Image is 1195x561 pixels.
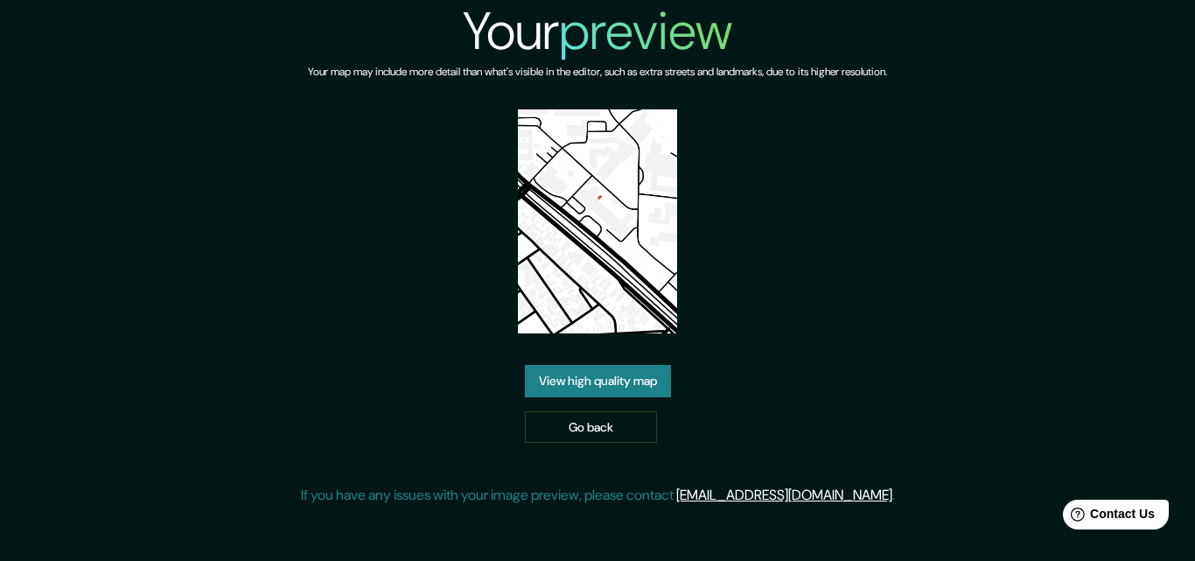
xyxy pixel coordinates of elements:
[525,365,671,397] a: View high quality map
[301,485,895,506] p: If you have any issues with your image preview, please contact .
[518,109,677,333] img: created-map-preview
[1039,493,1176,542] iframe: Help widget launcher
[676,486,892,504] a: [EMAIL_ADDRESS][DOMAIN_NAME]
[308,63,887,81] h6: Your map may include more detail than what's visible in the editor, such as extra streets and lan...
[525,411,657,444] a: Go back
